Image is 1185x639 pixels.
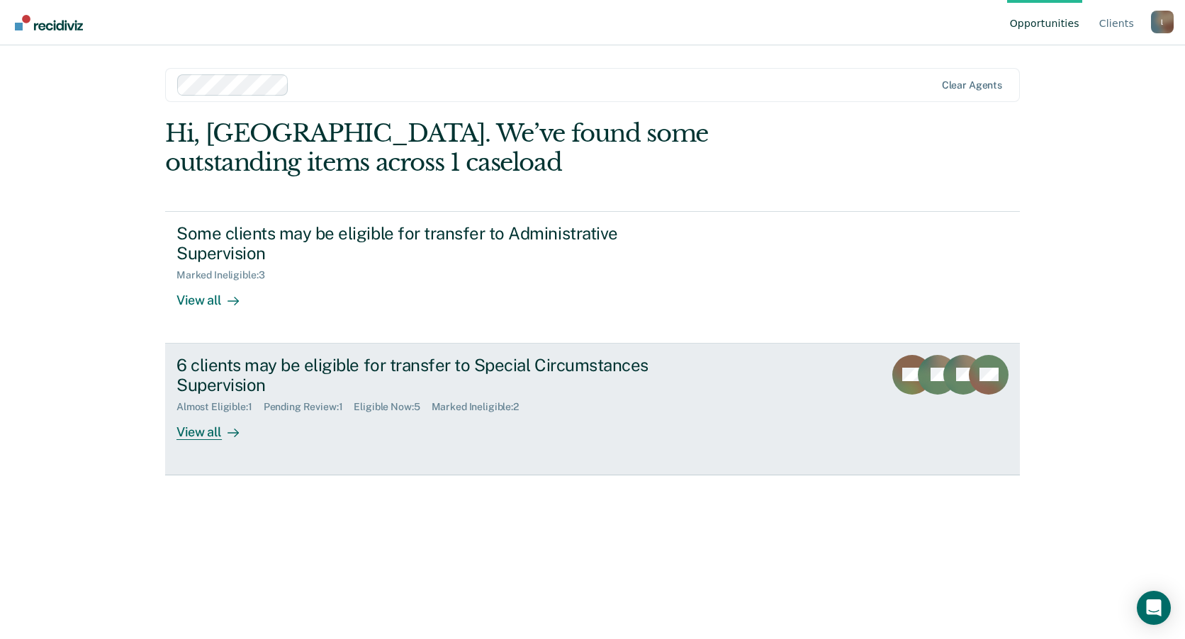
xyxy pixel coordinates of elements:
div: Pending Review : 1 [264,401,354,413]
div: 6 clients may be eligible for transfer to Special Circumstances Supervision [176,355,674,396]
img: Recidiviz [15,15,83,30]
div: View all [176,413,256,441]
button: Profile dropdown button [1151,11,1174,33]
div: Marked Ineligible : 2 [432,401,530,413]
div: Open Intercom Messenger [1137,591,1171,625]
div: Clear agents [942,79,1002,91]
a: Some clients may be eligible for transfer to Administrative SupervisionMarked Ineligible:3View all [165,211,1020,344]
div: Eligible Now : 5 [354,401,431,413]
a: 6 clients may be eligible for transfer to Special Circumstances SupervisionAlmost Eligible:1Pendi... [165,344,1020,475]
div: View all [176,281,256,309]
div: Marked Ineligible : 3 [176,269,276,281]
div: Almost Eligible : 1 [176,401,264,413]
div: Hi, [GEOGRAPHIC_DATA]. We’ve found some outstanding items across 1 caseload [165,119,849,177]
div: l [1151,11,1174,33]
div: Some clients may be eligible for transfer to Administrative Supervision [176,223,674,264]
